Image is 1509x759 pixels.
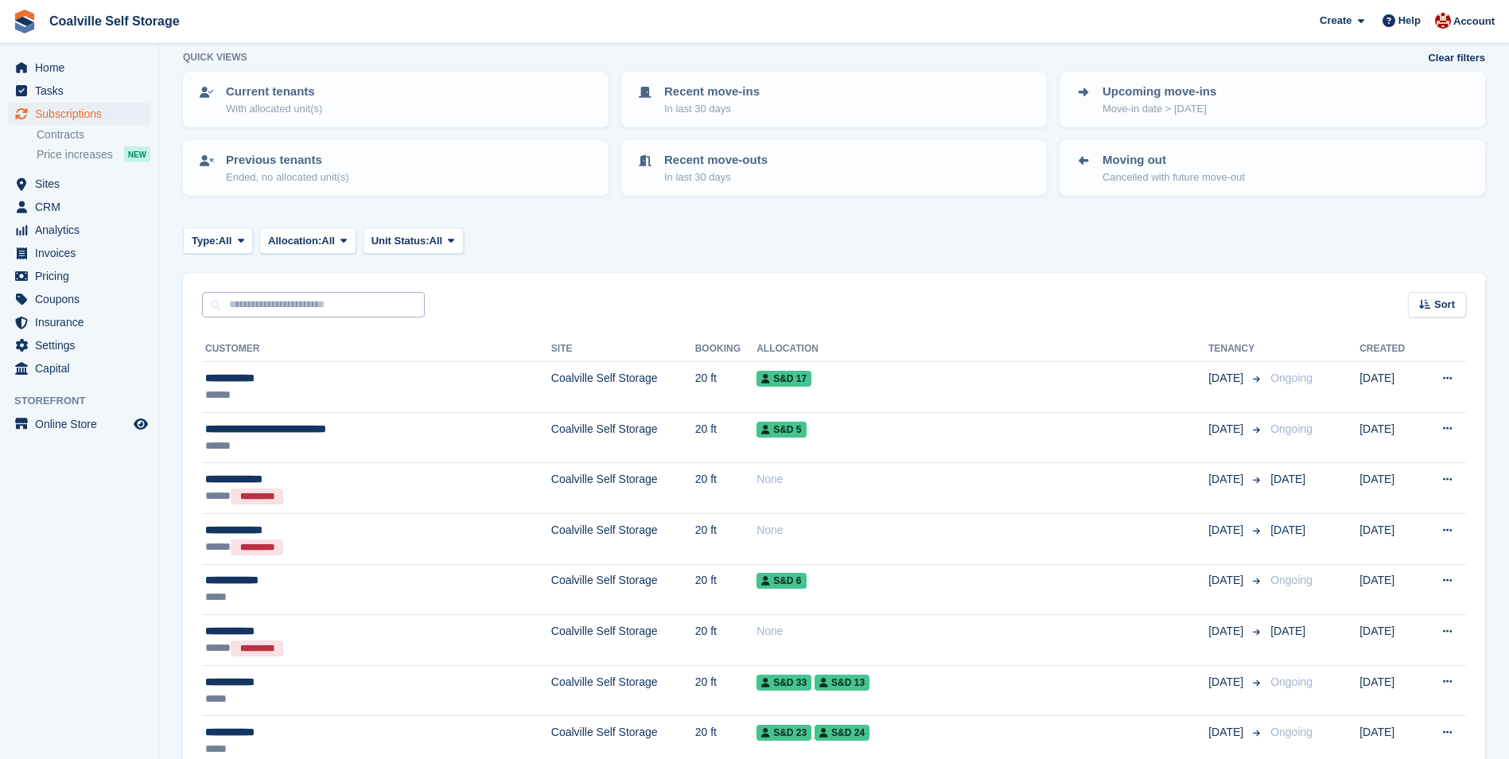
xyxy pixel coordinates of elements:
th: Tenancy [1208,337,1264,362]
td: 20 ft [695,513,756,564]
a: menu [8,357,150,379]
span: S&D 33 [756,675,811,691]
span: Insurance [35,311,130,333]
span: S&D 13 [815,675,869,691]
span: [DATE] [1208,471,1246,488]
td: [DATE] [1359,412,1421,463]
span: Invoices [35,242,130,264]
td: Coalville Self Storage [551,615,695,666]
span: [DATE] [1208,522,1246,539]
td: 20 ft [695,564,756,615]
span: [DATE] [1208,572,1246,589]
a: Preview store [131,415,150,434]
span: All [219,233,232,249]
td: Coalville Self Storage [551,564,695,615]
span: Coupons [35,288,130,310]
span: Ongoing [1270,726,1313,738]
a: Clear filters [1428,50,1485,66]
h6: Quick views [183,50,247,64]
td: [DATE] [1359,513,1421,564]
a: menu [8,103,150,125]
p: Recent move-ins [664,83,760,101]
span: [DATE] [1270,473,1305,485]
p: In last 30 days [664,101,760,117]
span: S&D 23 [756,725,811,741]
p: Upcoming move-ins [1103,83,1216,101]
td: Coalville Self Storage [551,412,695,463]
td: Coalville Self Storage [551,665,695,716]
div: None [756,471,1208,488]
a: menu [8,80,150,102]
span: [DATE] [1208,623,1246,640]
span: Settings [35,334,130,356]
span: Type: [192,233,219,249]
p: Previous tenants [226,151,349,169]
span: Tasks [35,80,130,102]
span: Analytics [35,219,130,241]
td: Coalville Self Storage [551,463,695,514]
div: None [756,623,1208,640]
button: Unit Status: All [363,228,464,254]
p: With allocated unit(s) [226,101,322,117]
span: Storefront [14,393,158,409]
span: [DATE] [1208,421,1246,438]
a: Current tenants With allocated unit(s) [185,73,607,126]
span: [DATE] [1208,724,1246,741]
span: [DATE] [1208,674,1246,691]
img: Hannah Milner [1435,13,1451,29]
span: Ongoing [1270,675,1313,688]
p: Current tenants [226,83,322,101]
span: Capital [35,357,130,379]
span: S&D 17 [756,371,811,387]
td: 20 ft [695,463,756,514]
img: stora-icon-8386f47178a22dfd0bd8f6a31ec36ba5ce8667c1dd55bd0f319d3a0aa187defe.svg [13,10,37,33]
td: [DATE] [1359,463,1421,514]
span: Ongoing [1270,372,1313,384]
a: Recent move-outs In last 30 days [623,142,1045,194]
span: [DATE] [1270,524,1305,536]
th: Booking [695,337,756,362]
p: Moving out [1103,151,1245,169]
a: Price increases NEW [37,146,150,163]
a: menu [8,265,150,287]
span: Sites [35,173,130,195]
a: Moving out Cancelled with future move-out [1061,142,1484,194]
a: Upcoming move-ins Move-in date > [DATE] [1061,73,1484,126]
span: Create [1320,13,1351,29]
span: CRM [35,196,130,218]
td: [DATE] [1359,665,1421,716]
td: 20 ft [695,615,756,666]
button: Allocation: All [259,228,356,254]
td: [DATE] [1359,564,1421,615]
a: Recent move-ins In last 30 days [623,73,1045,126]
span: Price increases [37,147,113,162]
p: In last 30 days [664,169,768,185]
th: Customer [202,337,551,362]
button: Type: All [183,228,253,254]
span: S&D 24 [815,725,869,741]
td: 20 ft [695,362,756,413]
span: Ongoing [1270,574,1313,586]
th: Created [1359,337,1421,362]
a: menu [8,173,150,195]
span: Pricing [35,265,130,287]
span: Sort [1434,297,1455,313]
p: Recent move-outs [664,151,768,169]
a: menu [8,413,150,435]
p: Ended, no allocated unit(s) [226,169,349,185]
span: S&D 6 [756,573,806,589]
a: menu [8,288,150,310]
span: All [430,233,443,249]
a: menu [8,334,150,356]
td: 20 ft [695,665,756,716]
span: Home [35,56,130,79]
span: Subscriptions [35,103,130,125]
div: None [756,522,1208,539]
th: Allocation [756,337,1208,362]
span: Unit Status: [371,233,430,249]
span: Account [1453,14,1495,29]
span: [DATE] [1208,370,1246,387]
span: S&D 5 [756,422,806,438]
a: menu [8,311,150,333]
span: Ongoing [1270,422,1313,435]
